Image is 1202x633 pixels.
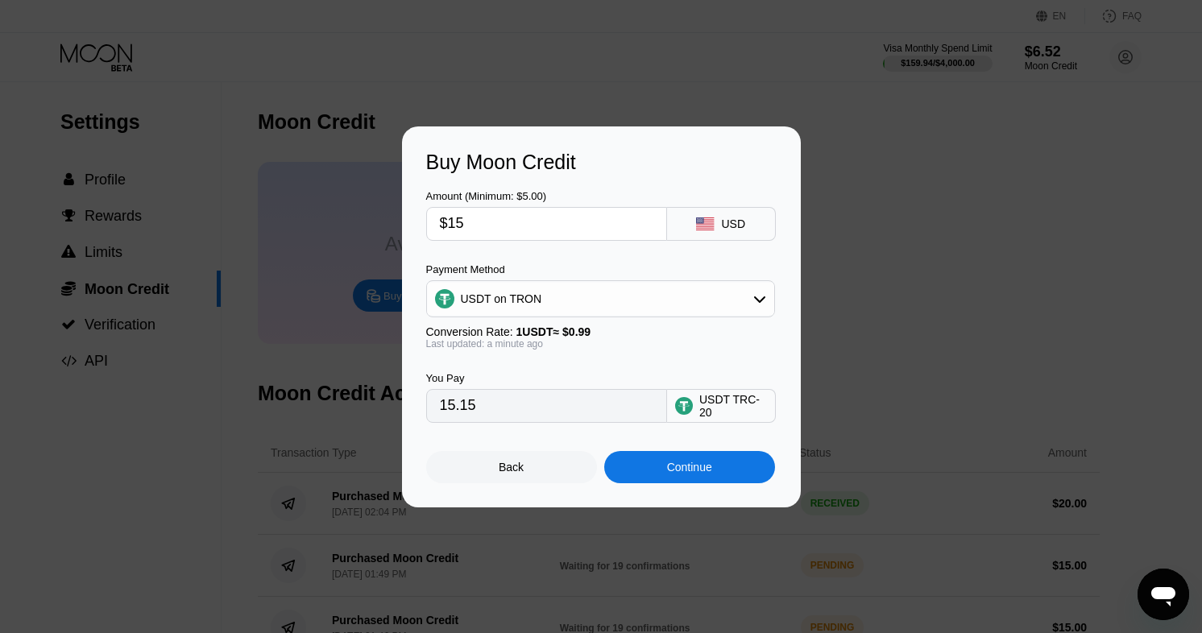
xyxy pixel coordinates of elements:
[699,393,767,419] div: USDT TRC-20
[721,217,745,230] div: USD
[516,325,591,338] span: 1 USDT ≈ $0.99
[426,263,775,275] div: Payment Method
[667,461,712,474] div: Continue
[426,372,667,384] div: You Pay
[426,451,597,483] div: Back
[499,461,524,474] div: Back
[604,451,775,483] div: Continue
[440,208,653,240] input: $0.00
[426,325,775,338] div: Conversion Rate:
[426,151,777,174] div: Buy Moon Credit
[426,190,667,202] div: Amount (Minimum: $5.00)
[461,292,542,305] div: USDT on TRON
[427,283,774,315] div: USDT on TRON
[1138,569,1189,620] iframe: Button to launch messaging window
[426,338,775,350] div: Last updated: a minute ago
